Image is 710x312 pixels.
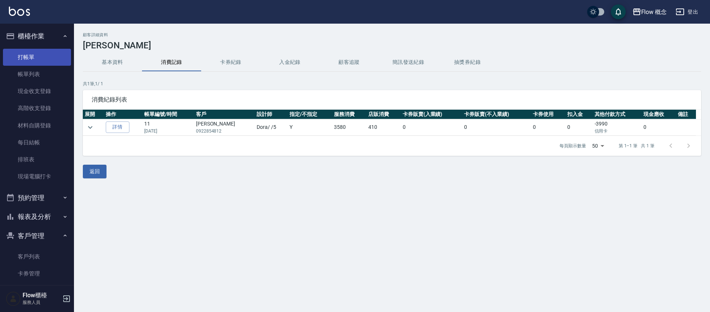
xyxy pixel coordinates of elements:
p: 信用卡 [595,128,640,134]
p: 第 1–1 筆 共 1 筆 [619,143,655,149]
th: 卡券販賣(不入業績) [462,110,531,119]
td: 0 [531,119,565,136]
td: 11 [142,119,194,136]
button: 返回 [83,165,106,178]
th: 卡券販賣(入業績) [401,110,462,119]
a: 高階收支登錄 [3,100,71,117]
th: 店販消費 [366,110,401,119]
div: 50 [589,136,607,156]
a: 詳情 [106,121,129,133]
a: 每日結帳 [3,134,71,151]
span: 消費紀錄列表 [92,96,692,103]
a: 現場電腦打卡 [3,168,71,185]
th: 扣入金 [565,110,592,119]
td: 0 [462,119,531,136]
th: 服務消費 [332,110,366,119]
button: 報表及分析 [3,207,71,226]
h3: [PERSON_NAME] [83,40,701,51]
th: 設計師 [255,110,288,119]
td: 0 [565,119,592,136]
button: 登出 [673,5,701,19]
img: Person [6,291,21,306]
button: 預約管理 [3,188,71,208]
button: 抽獎券紀錄 [438,54,497,71]
td: [PERSON_NAME] [194,119,255,136]
a: 材料自購登錄 [3,117,71,134]
td: Dora / /5 [255,119,288,136]
button: 顧客追蹤 [319,54,379,71]
button: save [611,4,626,19]
h5: Flow櫃檯 [23,292,60,299]
th: 指定/不指定 [288,110,332,119]
a: 卡券管理 [3,265,71,282]
a: 客戶列表 [3,248,71,265]
a: 現金收支登錄 [3,83,71,100]
div: Flow 概念 [641,7,667,17]
th: 備註 [676,110,696,119]
th: 其他付款方式 [593,110,642,119]
p: 共 1 筆, 1 / 1 [83,80,701,87]
button: Flow 概念 [629,4,670,20]
a: 排班表 [3,151,71,168]
button: 簡訊發送紀錄 [379,54,438,71]
button: 客戶管理 [3,226,71,246]
button: 消費記錄 [142,54,201,71]
th: 帳單編號/時間 [142,110,194,119]
button: 基本資料 [83,54,142,71]
button: 卡券紀錄 [201,54,260,71]
a: 入金管理 [3,282,71,299]
th: 卡券使用 [531,110,565,119]
h2: 顧客詳細資料 [83,32,701,37]
th: 客戶 [194,110,255,119]
td: 410 [366,119,401,136]
p: 0922854812 [196,128,253,134]
a: 帳單列表 [3,66,71,83]
button: 入金紀錄 [260,54,319,71]
button: 櫃檯作業 [3,27,71,46]
p: 每頁顯示數量 [559,143,586,149]
td: -3990 [593,119,642,136]
p: 服務人員 [23,299,60,306]
td: 3580 [332,119,366,136]
td: 0 [642,119,676,136]
td: Y [288,119,332,136]
a: 打帳單 [3,49,71,66]
button: expand row [85,122,96,133]
th: 展開 [83,110,104,119]
th: 現金應收 [642,110,676,119]
img: Logo [9,7,30,16]
th: 操作 [104,110,143,119]
td: 0 [401,119,462,136]
p: [DATE] [144,128,192,134]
